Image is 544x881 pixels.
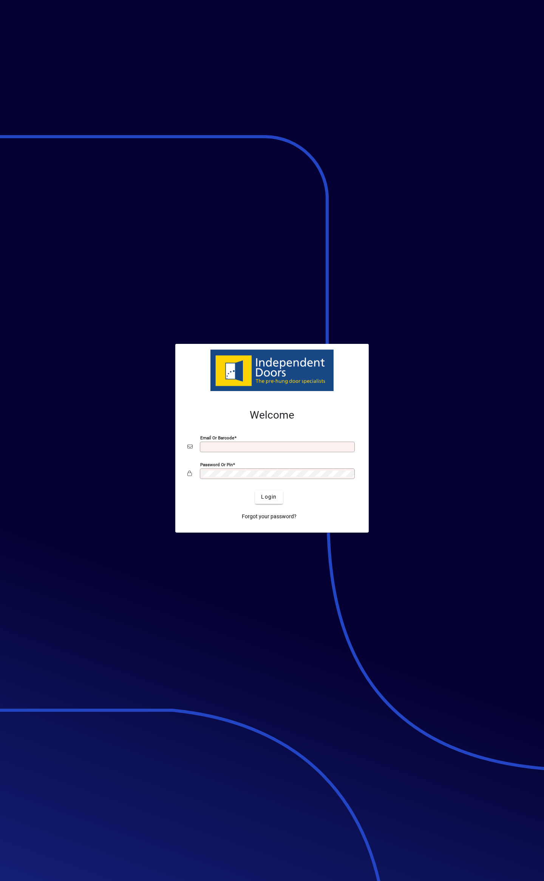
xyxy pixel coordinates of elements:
[200,462,233,467] mat-label: Password or Pin
[187,409,357,422] h2: Welcome
[255,490,283,504] button: Login
[242,513,297,521] span: Forgot your password?
[239,510,300,524] a: Forgot your password?
[200,435,234,440] mat-label: Email or Barcode
[261,493,277,501] span: Login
